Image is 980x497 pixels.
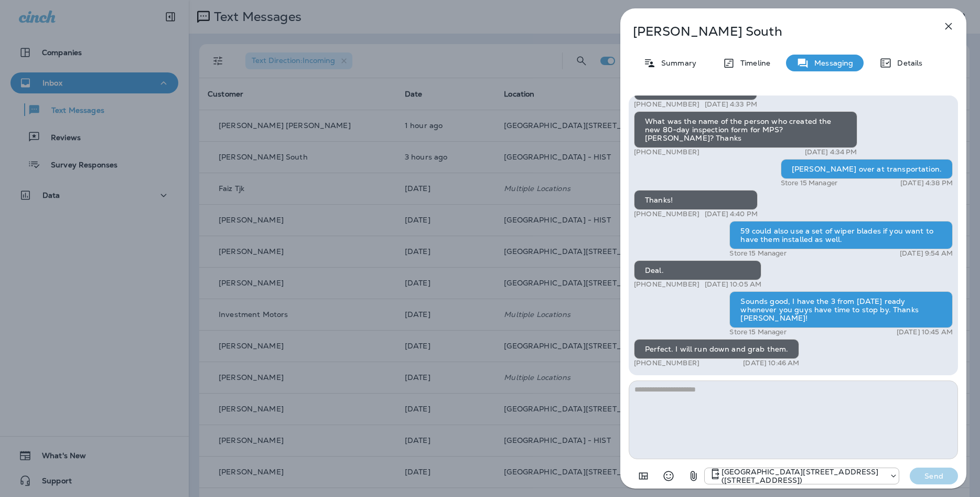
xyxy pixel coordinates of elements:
[897,328,953,336] p: [DATE] 10:45 AM
[634,339,799,359] div: Perfect. I will run down and grab them.
[729,291,953,328] div: Sounds good, I have the 3 from [DATE] ready whenever you guys have time to stop by. Thanks [PERSO...
[634,359,699,367] p: [PHONE_NUMBER]
[735,59,770,67] p: Timeline
[900,179,953,187] p: [DATE] 4:38 PM
[705,210,758,218] p: [DATE] 4:40 PM
[634,210,699,218] p: [PHONE_NUMBER]
[721,468,884,484] p: [GEOGRAPHIC_DATA][STREET_ADDRESS] ([STREET_ADDRESS])
[633,24,919,39] p: [PERSON_NAME] South
[705,100,757,109] p: [DATE] 4:33 PM
[705,280,761,289] p: [DATE] 10:05 AM
[892,59,922,67] p: Details
[729,328,786,336] p: Store 15 Manager
[634,111,857,148] div: What was the name of the person who created the new 80-day inspection form for MPS? [PERSON_NAME]...
[781,179,837,187] p: Store 15 Manager
[705,468,899,484] div: +1 (402) 891-8464
[809,59,853,67] p: Messaging
[729,221,953,249] div: 59 could also use a set of wiper blades if you want to have them installed as well.
[658,466,679,487] button: Select an emoji
[634,260,761,280] div: Deal.
[634,148,699,156] p: [PHONE_NUMBER]
[781,159,953,179] div: [PERSON_NAME] over at transportation.
[634,190,758,210] div: Thanks!
[900,249,953,258] p: [DATE] 9:54 AM
[634,100,699,109] p: [PHONE_NUMBER]
[634,280,699,289] p: [PHONE_NUMBER]
[805,148,857,156] p: [DATE] 4:34 PM
[743,359,799,367] p: [DATE] 10:46 AM
[656,59,696,67] p: Summary
[729,249,786,258] p: Store 15 Manager
[633,466,654,487] button: Add in a premade template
